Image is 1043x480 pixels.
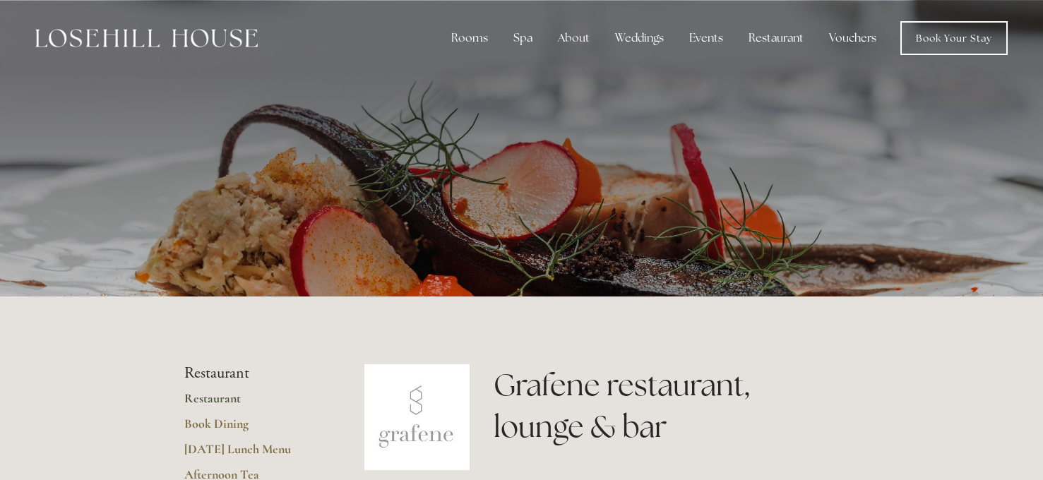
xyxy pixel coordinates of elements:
[737,24,815,52] div: Restaurant
[364,364,470,470] img: grafene.jpg
[604,24,675,52] div: Weddings
[440,24,499,52] div: Rooms
[494,364,859,448] h1: Grafene restaurant, lounge & bar
[547,24,601,52] div: About
[900,21,1008,55] a: Book Your Stay
[502,24,544,52] div: Spa
[818,24,888,52] a: Vouchers
[678,24,734,52] div: Events
[184,416,319,441] a: Book Dining
[184,390,319,416] a: Restaurant
[184,364,319,383] li: Restaurant
[35,29,258,47] img: Losehill House
[184,441,319,467] a: [DATE] Lunch Menu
